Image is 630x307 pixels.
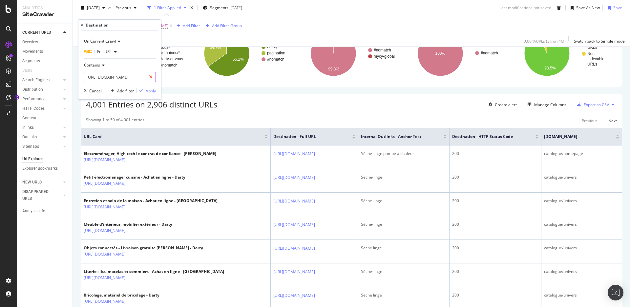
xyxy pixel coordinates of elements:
svg: A chart. [300,25,402,82]
span: Destination - Full URL [273,134,342,140]
a: Content [22,115,68,122]
div: 1 Filter Applied [154,5,181,10]
div: Objets connectés - Livraison gratuite [PERSON_NAME] - Darty [84,245,203,251]
div: catalogue/univers [544,269,619,275]
a: CURRENT URLS [22,29,61,36]
a: [URL][DOMAIN_NAME] [273,269,315,275]
a: Overview [22,39,68,46]
text: #nomatch [481,51,498,55]
div: 200 [452,292,538,298]
svg: A chart. [513,25,616,82]
button: Previous [113,3,139,13]
a: [URL][DOMAIN_NAME] [273,151,315,157]
div: Sèche-linge [361,198,447,204]
div: catalogue/univers [544,292,619,298]
button: Manage Columns [525,101,566,108]
svg: A chart. [407,25,509,82]
div: Destination [86,22,109,28]
div: Sèche-linge pompe à chaleur [361,151,447,157]
div: Electroménager, High tech le contrat de confiance - [PERSON_NAME] [84,151,216,157]
button: Add Filter Group [203,22,242,30]
span: URL Card [84,134,263,140]
span: Segments [210,5,228,10]
text: #nomatch [267,57,284,62]
text: Indexable [587,57,604,61]
text: darty-et-vous [160,57,183,61]
div: 200 [452,245,538,251]
div: Sèche linge [361,292,447,298]
div: Add filter [117,88,134,94]
text: sous- [160,45,170,50]
div: 200 [452,174,538,180]
a: [URL][DOMAIN_NAME] [273,292,315,299]
div: Sèche linge [361,245,447,251]
div: Url Explorer [22,156,43,163]
a: [URL][DOMAIN_NAME] [84,157,125,163]
div: Visits [22,67,32,74]
div: catalogue/univers [544,198,619,204]
text: mycy-global [374,54,395,59]
span: vs [108,5,113,10]
span: Contains [84,62,100,68]
div: Inlinks [22,124,34,131]
div: Save [613,5,622,10]
text: #nomatch [160,63,178,67]
div: Content [22,115,36,122]
div: Movements [22,48,43,55]
button: Previous [582,117,598,125]
text: #nomatch [374,48,391,52]
button: Segments[DATE] [200,3,245,13]
div: catalogue/univers [544,174,619,180]
a: [URL][DOMAIN_NAME] [273,174,315,181]
div: Export as CSV [584,102,609,107]
div: Add Filter [183,23,200,29]
div: Previous [582,118,598,124]
text: empty [267,45,278,49]
div: catalogue/univers [544,221,619,227]
div: Apply [146,88,156,94]
a: [URL][DOMAIN_NAME] [273,245,315,252]
div: Search Engines [22,77,50,84]
text: 65.2% [232,57,243,62]
text: Non- [587,51,596,56]
text: 100% [435,51,445,56]
a: Analysis Info [22,208,68,215]
div: 200 [452,221,538,227]
div: Segments [22,58,40,65]
div: Sèche-linge [361,221,447,227]
button: Cancel [81,87,102,94]
button: Save [605,3,622,13]
div: Last modifications not saved [499,5,551,10]
a: NEW URLS [22,179,61,186]
button: Add Filter [174,22,200,30]
span: Full URL [97,49,112,54]
div: Literie : lits, matelas et sommiers - Achat en ligne - [GEOGRAPHIC_DATA] [84,269,224,275]
button: [DATE] [78,3,108,13]
div: NEW URLS [22,179,42,186]
div: Showing 1 to 50 of 4,001 entries [86,117,144,125]
div: HTTP Codes [22,105,45,112]
button: Create alert [486,99,517,110]
text: 99.3% [328,67,339,72]
div: Manage Columns [534,102,566,107]
div: catalogue/univers [544,245,619,251]
a: Segments [22,58,68,65]
a: Search Engines [22,77,61,84]
div: times [189,5,195,11]
div: Meuble d'intérieur, mobilier extérieur - Darty [84,221,172,227]
div: 200 [452,198,538,204]
button: 1 Filter Applied [145,3,189,13]
span: 4,001 Entries on 2,906 distinct URLs [86,99,217,110]
a: Inlinks [22,124,61,131]
button: Export as CSV [575,99,609,110]
div: Save As New [576,5,600,10]
button: Apply [137,87,156,94]
span: Destination - HTTP Status Code [452,134,525,140]
div: SiteCrawler [22,11,67,18]
div: Analytics [22,5,67,11]
div: Switch back to Simple mode [574,38,625,44]
div: Sèche-linge [361,174,447,180]
button: Save As New [568,3,600,13]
